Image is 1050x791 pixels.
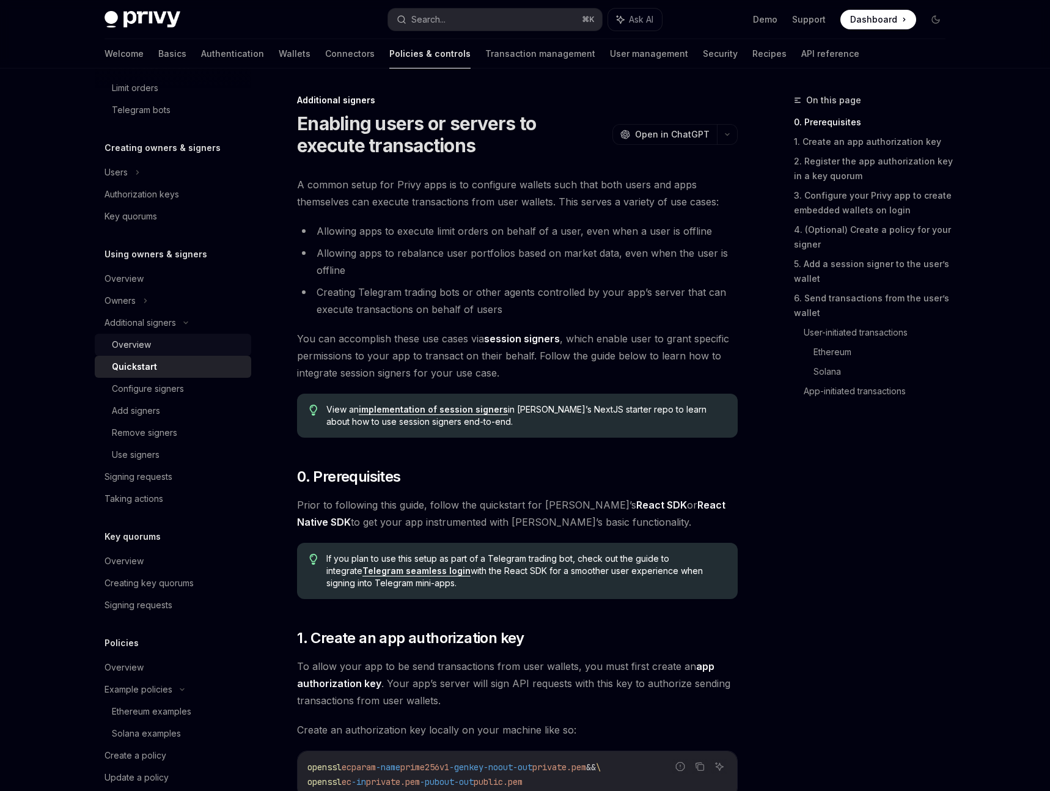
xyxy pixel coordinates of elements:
a: 5. Add a session signer to the user’s wallet [794,254,955,289]
a: Create a policy [95,745,251,767]
span: ⌘ K [582,15,595,24]
a: Creating key quorums [95,572,251,594]
span: -in [351,776,366,787]
span: A common setup for Privy apps is to configure wallets such that both users and apps themselves ca... [297,176,738,210]
button: Ask AI [608,9,662,31]
a: Use signers [95,444,251,466]
span: private.pem [366,776,420,787]
span: Open in ChatGPT [635,128,710,141]
span: private.pem [532,762,586,773]
div: Solana examples [112,726,181,741]
a: Wallets [279,39,310,68]
a: Policies & controls [389,39,471,68]
span: Create an authorization key locally on your machine like so: [297,721,738,738]
img: dark logo [105,11,180,28]
a: Configure signers [95,378,251,400]
a: Recipes [752,39,787,68]
a: Signing requests [95,466,251,488]
span: -out [513,762,532,773]
div: Search... [411,12,446,27]
button: Report incorrect code [672,759,688,774]
span: 1. Create an app authorization key [297,628,524,648]
div: Additional signers [297,94,738,106]
span: Prior to following this guide, follow the quickstart for [PERSON_NAME]’s or to get your app instr... [297,496,738,531]
a: React SDK [636,499,687,512]
span: On this page [806,93,861,108]
span: openssl [307,776,342,787]
button: Ask AI [711,759,727,774]
a: Overview [95,657,251,679]
h1: Enabling users or servers to execute transactions [297,112,608,156]
span: 0. Prerequisites [297,467,400,487]
a: Demo [753,13,777,26]
span: public.pem [474,776,523,787]
div: Use signers [112,447,160,462]
button: Copy the contents from the code block [692,759,708,774]
div: Overview [105,660,144,675]
div: Owners [105,293,136,308]
span: && [586,762,596,773]
a: Ethereum examples [95,701,251,723]
h5: Policies [105,636,139,650]
h5: Creating owners & signers [105,141,221,155]
a: Authorization keys [95,183,251,205]
a: Telegram seamless login [362,565,471,576]
button: Open in ChatGPT [612,124,717,145]
div: Example policies [105,682,172,697]
div: Configure signers [112,381,184,396]
div: Add signers [112,403,160,418]
span: You can accomplish these use cases via , which enable user to grant specific permissions to your ... [297,330,738,381]
div: Authorization keys [105,187,179,202]
span: -name [376,762,400,773]
a: Key quorums [95,205,251,227]
button: Search...⌘K [388,9,602,31]
a: Quickstart [95,356,251,378]
li: Allowing apps to rebalance user portfolios based on market data, even when the user is offline [297,245,738,279]
a: API reference [801,39,859,68]
a: session signers [484,333,560,345]
span: Ask AI [629,13,653,26]
a: Support [792,13,826,26]
a: User-initiated transactions [804,323,955,342]
span: To allow your app to be send transactions from user wallets, you must first create an . Your app’... [297,658,738,709]
div: Users [105,165,128,180]
div: Limit orders [112,81,158,95]
div: Remove signers [112,425,177,440]
a: Add signers [95,400,251,422]
a: Welcome [105,39,144,68]
span: prime256v1 [400,762,449,773]
div: Overview [105,554,144,568]
a: Authentication [201,39,264,68]
div: Key quorums [105,209,157,224]
svg: Tip [309,405,318,416]
h5: Using owners & signers [105,247,207,262]
a: Ethereum [813,342,955,362]
h5: Key quorums [105,529,161,544]
div: Overview [105,271,144,286]
a: 1. Create an app authorization key [794,132,955,152]
div: Ethereum examples [112,704,191,719]
span: -genkey [449,762,483,773]
div: Signing requests [105,469,172,484]
span: -noout [483,762,513,773]
span: Dashboard [850,13,897,26]
div: Create a policy [105,748,166,763]
span: -out [454,776,474,787]
div: Additional signers [105,315,176,330]
a: 2. Register the app authorization key in a key quorum [794,152,955,186]
div: Overview [112,337,151,352]
a: Basics [158,39,186,68]
a: Limit orders [95,77,251,99]
span: ecparam [342,762,376,773]
a: Update a policy [95,767,251,789]
a: Solana examples [95,723,251,745]
span: openssl [307,762,342,773]
a: Transaction management [485,39,595,68]
a: Solana [813,362,955,381]
span: View an in [PERSON_NAME]’s NextJS starter repo to learn about how to use session signers end-to-end. [326,403,725,428]
a: 4. (Optional) Create a policy for your signer [794,220,955,254]
a: Security [703,39,738,68]
a: Connectors [325,39,375,68]
a: Telegram bots [95,99,251,121]
a: 0. Prerequisites [794,112,955,132]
